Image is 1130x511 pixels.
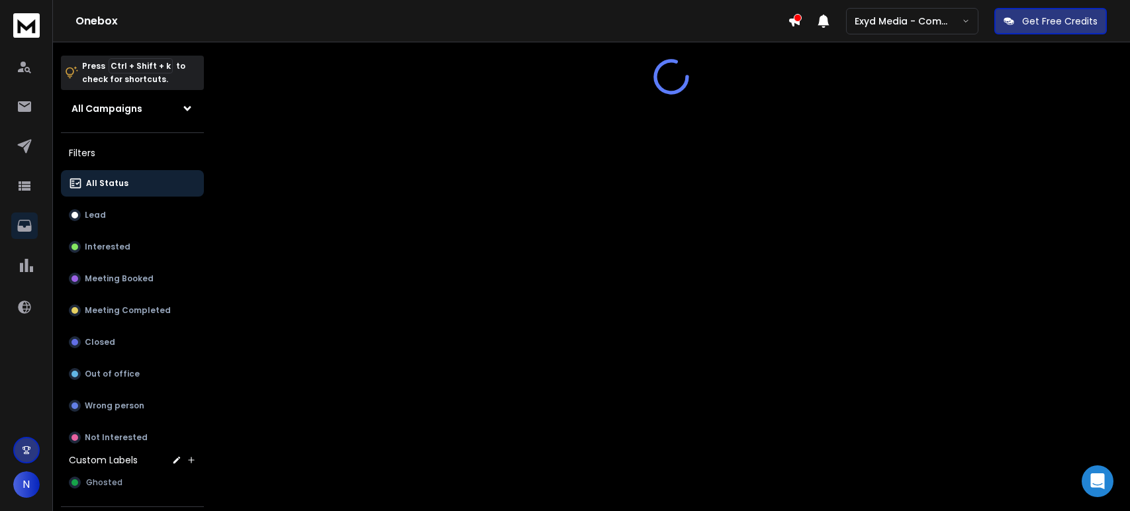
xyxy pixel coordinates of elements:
button: Not Interested [61,424,204,451]
h3: Custom Labels [69,453,138,467]
h1: Onebox [75,13,788,29]
div: Open Intercom Messenger [1082,465,1113,497]
button: Wrong person [61,393,204,419]
button: Out of office [61,361,204,387]
p: All Status [86,178,128,189]
h1: All Campaigns [71,102,142,115]
h3: Filters [61,144,204,162]
button: Meeting Booked [61,265,204,292]
img: logo [13,13,40,38]
button: Ghosted [61,469,204,496]
button: N [13,471,40,498]
p: Interested [85,242,130,252]
span: Ctrl + Shift + k [109,58,173,73]
p: Press to check for shortcuts. [82,60,185,86]
button: Get Free Credits [994,8,1107,34]
button: All Status [61,170,204,197]
p: Lead [85,210,106,220]
p: Out of office [85,369,140,379]
p: Closed [85,337,115,348]
button: Lead [61,202,204,228]
p: Meeting Completed [85,305,171,316]
button: Closed [61,329,204,355]
p: Get Free Credits [1022,15,1098,28]
span: Ghosted [86,477,122,488]
p: Wrong person [85,400,144,411]
button: All Campaigns [61,95,204,122]
button: Meeting Completed [61,297,204,324]
button: Interested [61,234,204,260]
p: Meeting Booked [85,273,154,284]
p: Exyd Media - Commercial Cleaning [855,15,962,28]
p: Not Interested [85,432,148,443]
